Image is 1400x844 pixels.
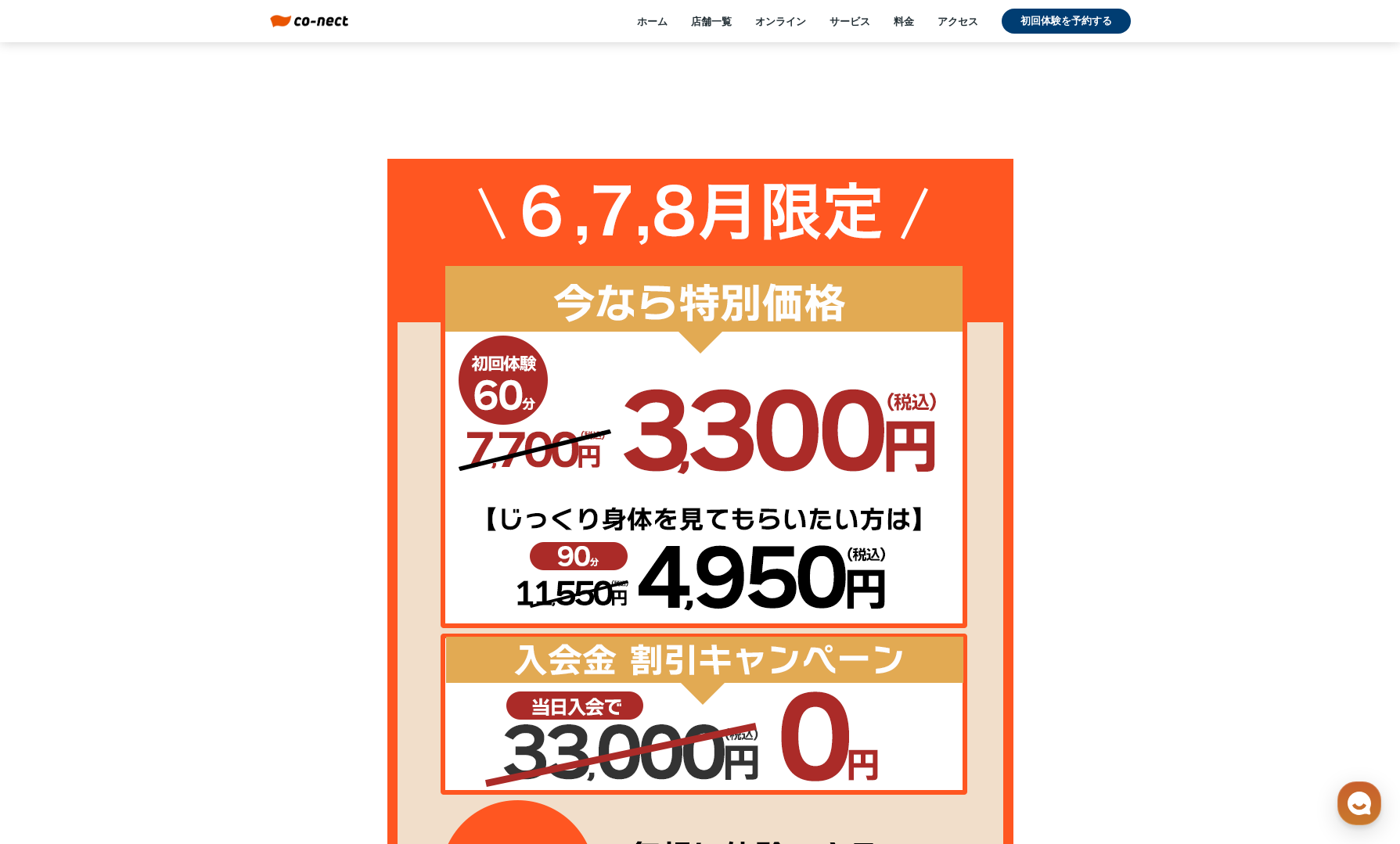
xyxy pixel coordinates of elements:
[202,496,301,535] a: 設定
[755,14,806,28] a: オンライン
[40,519,68,532] span: ホーム
[103,496,202,535] a: チャット
[242,519,261,532] span: 設定
[938,14,978,28] a: アクセス
[691,14,732,28] a: 店舗一覧
[637,14,668,28] a: ホーム
[830,14,870,28] a: サービス
[894,14,914,28] a: 料金
[5,496,103,535] a: ホーム
[134,520,171,533] span: チャット
[1002,9,1131,34] a: 初回体験を予約する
